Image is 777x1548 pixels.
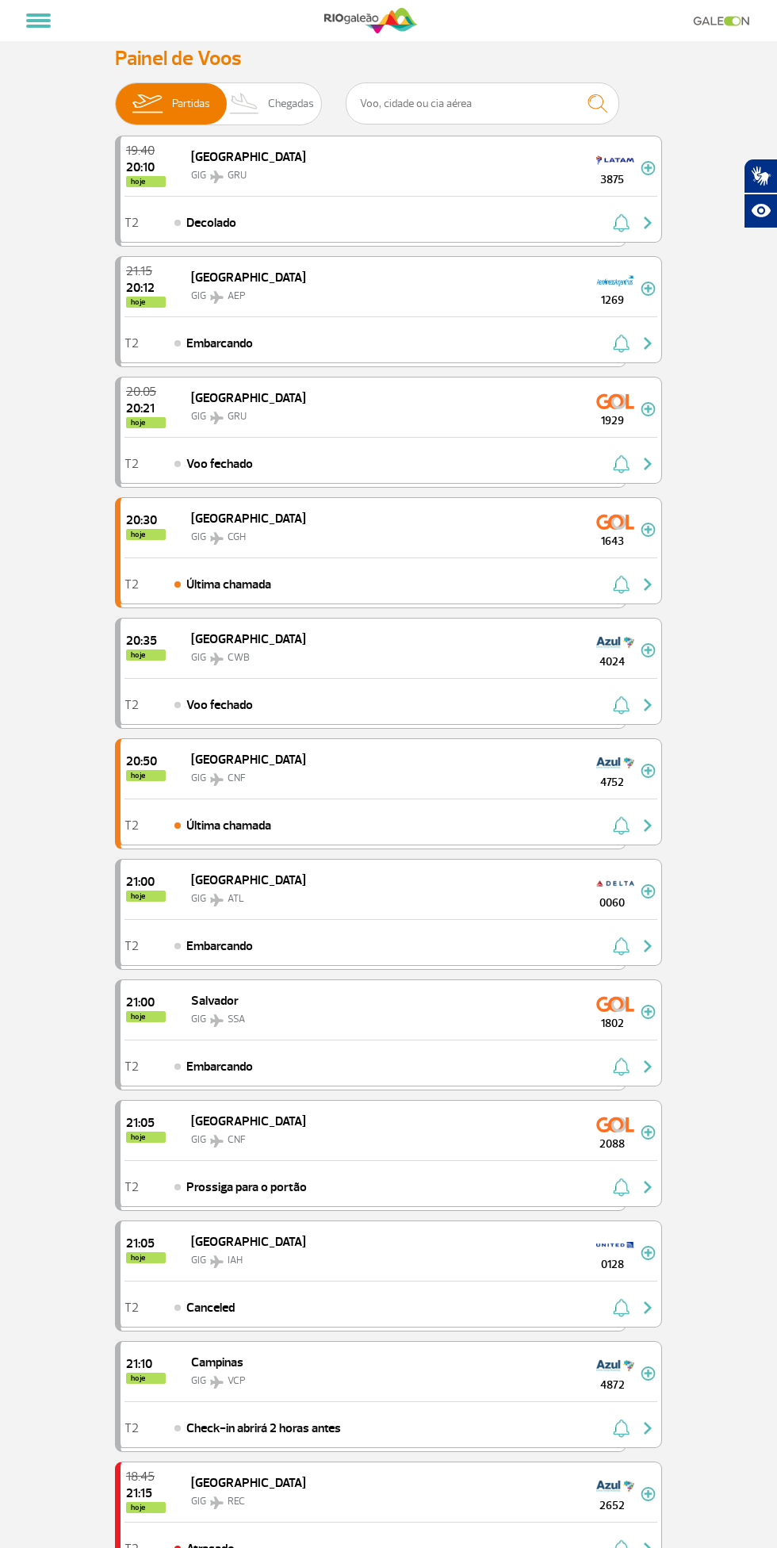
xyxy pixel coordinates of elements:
span: 2088 [584,1136,641,1152]
span: [GEOGRAPHIC_DATA] [191,872,306,888]
span: CNF [228,1133,246,1146]
button: Abrir tradutor de língua de sinais. [744,159,777,193]
span: hoje [126,1373,166,1384]
img: mais-info-painel-voo.svg [641,1125,656,1140]
img: sino-painel-voo.svg [613,695,630,715]
span: GIG [191,892,206,905]
span: hoje [126,297,166,308]
span: hoje [126,1252,166,1263]
img: sino-painel-voo.svg [613,1298,630,1317]
img: TAM LINHAS AEREAS [596,148,634,173]
span: 2025-09-25 19:40:00 [126,144,166,157]
span: 2025-09-25 21:05:00 [126,1117,166,1129]
img: Azul Linhas Aéreas [596,750,634,776]
span: [GEOGRAPHIC_DATA] [191,631,306,647]
img: GOL Transportes Aereos [596,1112,634,1137]
img: slider-desembarque [221,83,268,125]
img: slider-embarque [122,83,172,125]
img: GOL Transportes Aereos [596,991,634,1017]
span: Canceled [186,1298,235,1317]
img: seta-direita-painel-voo.svg [638,213,657,232]
img: mais-info-painel-voo.svg [641,764,656,778]
span: hoje [126,1132,166,1143]
span: GIG [191,1013,206,1025]
span: T2 [124,1302,139,1313]
span: GIG [191,410,206,423]
span: ATL [228,892,244,905]
span: hoje [126,770,166,781]
img: sino-painel-voo.svg [613,454,630,473]
img: sino-painel-voo.svg [613,213,630,232]
img: sino-painel-voo.svg [613,937,630,956]
span: Prossiga para o portão [186,1178,307,1197]
span: T2 [124,699,139,711]
span: 0128 [584,1256,641,1273]
img: seta-direita-painel-voo.svg [638,1057,657,1076]
span: 2025-09-25 20:30:00 [126,514,166,527]
span: Salvador [191,993,239,1009]
span: 2025-09-25 20:12:36 [126,282,166,294]
div: Plugin de acessibilidade da Hand Talk. [744,159,777,228]
span: Embarcando [186,1057,253,1076]
span: GIG [191,531,206,543]
span: Última chamada [186,816,271,835]
span: GRU [228,410,247,423]
span: 2025-09-25 21:10:00 [126,1358,166,1370]
img: sino-painel-voo.svg [613,575,630,594]
img: seta-direita-painel-voo.svg [638,695,657,715]
span: 2025-09-25 20:50:00 [126,755,166,768]
span: GRU [228,169,247,182]
img: seta-direita-painel-voo.svg [638,454,657,473]
span: GIG [191,289,206,302]
span: CGH [228,531,246,543]
span: T2 [124,217,139,228]
span: Voo fechado [186,454,253,473]
span: 2025-09-25 21:00:00 [126,996,166,1009]
span: Decolado [186,213,236,232]
span: [GEOGRAPHIC_DATA] [191,752,306,768]
span: Partidas [172,83,210,125]
button: Abrir recursos assistivos. [744,193,777,228]
span: REC [228,1495,245,1508]
span: SSA [228,1013,245,1025]
span: hoje [126,1011,166,1022]
span: hoje [126,1502,166,1513]
img: sino-painel-voo.svg [613,1057,630,1076]
img: seta-direita-painel-voo.svg [638,334,657,353]
img: sino-painel-voo.svg [613,816,630,835]
img: Azul Linhas Aéreas [596,1473,634,1499]
span: T2 [124,579,139,590]
span: AEP [228,289,246,302]
img: United Airlines [596,1232,634,1258]
span: GIG [191,169,206,182]
span: VCP [228,1374,246,1387]
img: sino-painel-voo.svg [613,1419,630,1438]
img: mais-info-painel-voo.svg [641,643,656,657]
span: T2 [124,1061,139,1072]
img: seta-direita-painel-voo.svg [638,816,657,835]
span: 2025-09-25 21:15:00 [126,1487,166,1500]
img: seta-direita-painel-voo.svg [638,937,657,956]
img: seta-direita-painel-voo.svg [638,1419,657,1438]
img: mais-info-painel-voo.svg [641,1005,656,1019]
span: [GEOGRAPHIC_DATA] [191,511,306,527]
img: mais-info-painel-voo.svg [641,1366,656,1381]
span: [GEOGRAPHIC_DATA] [191,390,306,406]
span: 2025-09-25 20:10:57 [126,161,166,174]
img: Aerolineas Argentinas [596,268,634,293]
span: 1802 [584,1015,641,1032]
span: GIG [191,1133,206,1146]
img: sino-painel-voo.svg [613,1178,630,1197]
span: 1269 [584,292,641,308]
span: [GEOGRAPHIC_DATA] [191,1475,306,1491]
span: 2025-09-25 21:15:00 [126,265,166,278]
span: Embarcando [186,334,253,353]
span: T2 [124,1423,139,1434]
img: sino-painel-voo.svg [613,334,630,353]
img: GOL Transportes Aereos [596,509,634,535]
img: mais-info-painel-voo.svg [641,282,656,296]
span: CNF [228,772,246,784]
span: GIG [191,1254,206,1266]
span: [GEOGRAPHIC_DATA] [191,270,306,285]
span: hoje [126,891,166,902]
